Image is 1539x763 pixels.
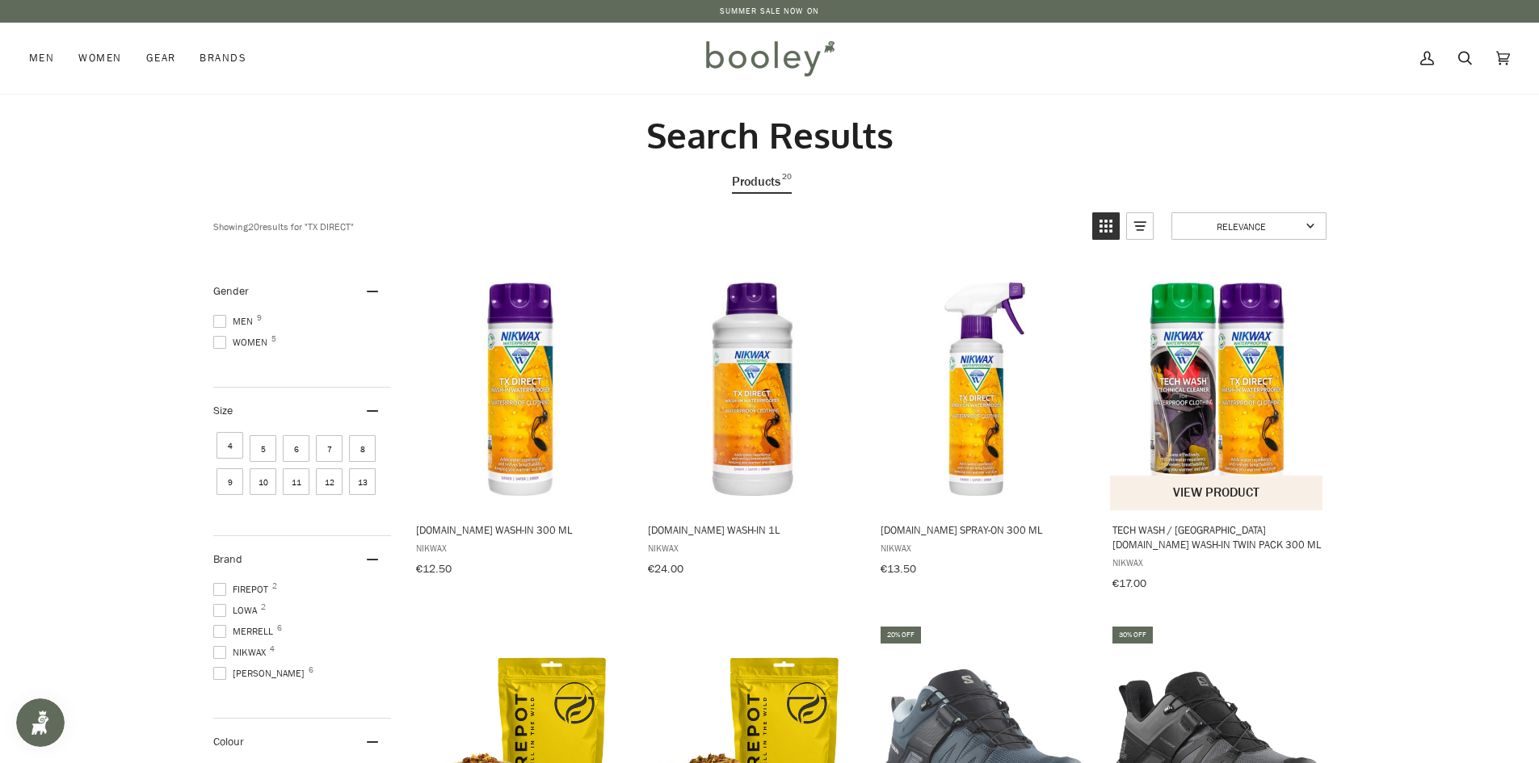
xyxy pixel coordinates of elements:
span: [PERSON_NAME] [213,666,309,681]
span: Relevance [1182,219,1301,233]
span: Nikwax [880,541,1089,555]
span: Merrell [213,624,278,639]
span: Gender [213,283,249,299]
img: Nikwax TX.Direct Wash-In 300ml - Booley Galway [413,282,627,496]
img: Nikwax TX.Direct Wash-In 1L - Booley Galway [645,282,860,496]
span: 4 [270,645,275,653]
span: Brands [200,50,246,66]
a: Men [29,23,66,94]
a: SUMMER SALE NOW ON [720,5,819,17]
span: Brand [213,551,242,567]
span: Size: 13 [349,468,376,495]
span: €17.00 [1112,576,1146,591]
div: 30% off [1112,626,1153,643]
span: Size: 12 [316,468,343,495]
span: 2 [261,603,266,611]
span: 5 [271,335,276,343]
span: Tech Wash / [GEOGRAPHIC_DATA][DOMAIN_NAME] Wash-In Twin Pack 300 ml [1112,522,1322,551]
span: Size: 5 [250,435,276,462]
img: Nikwax TX.Direct Spray-On 300ml - Booley Galway [877,282,1091,496]
span: Firepot [213,582,273,597]
span: Nikwax [213,645,271,660]
span: Gear [146,50,176,66]
span: Nikwax [1112,555,1322,569]
a: View list mode [1126,212,1154,240]
span: Women [78,50,121,66]
span: Women [213,335,272,350]
span: Size: 8 [349,435,376,462]
span: €13.50 [880,561,915,576]
span: [DOMAIN_NAME] Spray-On 300 ml [880,522,1089,537]
a: Brands [187,23,259,94]
img: Nikwax Tech Wash / TX.Direct Wash-In Twin Pack 300ml - Booley Galway [1110,282,1324,496]
a: TX.Direct Spray-On 300 ml [877,268,1091,581]
b: 20 [248,219,259,233]
a: View grid mode [1092,212,1120,240]
img: Booley [699,35,840,82]
span: 9 [257,314,262,322]
span: Men [213,314,258,329]
span: Size: 9 [217,468,243,495]
span: 6 [277,624,282,632]
span: Nikwax [415,541,624,555]
span: Size: 11 [283,468,309,495]
a: TX.Direct Wash-In 1L [645,268,860,581]
span: Nikwax [648,541,857,555]
a: TX.Direct Wash-In 300 ml [413,268,627,581]
span: Lowa [213,603,262,618]
span: Colour [213,734,256,749]
a: Women [66,23,133,94]
span: Size: 10 [250,468,276,495]
a: View Products Tab [732,170,792,194]
span: [DOMAIN_NAME] Wash-In 1L [648,522,857,537]
h2: Search Results [213,113,1327,157]
span: Men [29,50,54,66]
span: [DOMAIN_NAME] Wash-In 300 ml [415,522,624,537]
div: Showing results for " " [213,212,1080,240]
span: Size [213,403,233,418]
button: View product [1110,476,1322,510]
iframe: Button to open loyalty program pop-up [16,698,65,747]
div: 20% off [880,626,920,643]
span: 2 [272,582,277,590]
span: €12.50 [415,561,451,576]
a: Tech Wash / TX.Direct Wash-In Twin Pack 300 ml [1110,268,1324,596]
span: €24.00 [648,561,683,576]
span: 6 [309,666,313,674]
span: Size: 6 [283,435,309,462]
span: Size: 4 [217,432,243,459]
a: Gear [134,23,188,94]
span: Size: 7 [316,435,343,462]
span: 20 [782,170,792,192]
a: Sort options [1171,212,1327,240]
